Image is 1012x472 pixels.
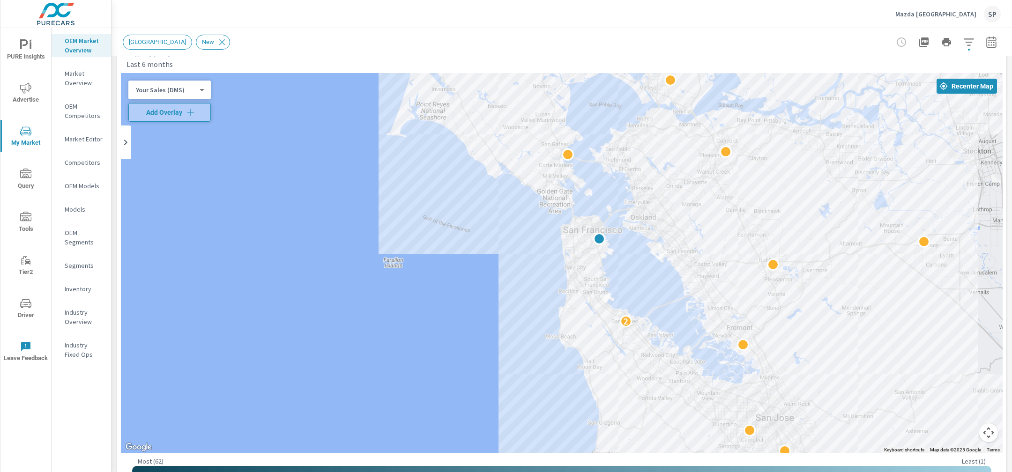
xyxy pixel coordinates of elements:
p: Least ( 1 ) [962,457,986,465]
button: Print Report [937,33,956,52]
span: Tools [3,212,48,235]
button: Map camera controls [979,423,998,442]
p: OEM Segments [65,228,104,247]
button: Select Date Range [982,33,1001,52]
span: Query [3,169,48,192]
p: Competitors [65,158,104,167]
p: Your Sales (DMS) [136,86,196,94]
div: SP [984,6,1001,22]
p: Last 6 months [126,59,173,70]
span: Map data ©2025 Google [930,447,981,452]
p: Market Overview [65,69,104,88]
p: Market Editor [65,134,104,144]
div: OEM Models [52,179,111,193]
img: Google [123,441,154,453]
a: Terms (opens in new tab) [987,447,1000,452]
p: Industry Fixed Ops [65,340,104,359]
span: Add Overlay [133,108,207,117]
button: Recenter Map [937,79,997,94]
p: OEM Models [65,181,104,191]
span: Leave Feedback [3,341,48,364]
div: Segments [52,258,111,273]
div: Industry Overview [52,305,111,329]
p: Segments [65,261,104,270]
p: Models [65,205,104,214]
p: Most ( 62 ) [138,457,164,465]
div: New [196,35,230,50]
div: Industry Fixed Ops [52,338,111,361]
span: New [196,38,220,45]
a: Open this area in Google Maps (opens a new window) [123,441,154,453]
button: Add Overlay [128,103,211,122]
button: "Export Report to PDF" [915,33,933,52]
div: OEM Competitors [52,99,111,123]
span: PURE Insights [3,39,48,62]
p: Inventory [65,284,104,294]
span: Driver [3,298,48,321]
p: 2 [623,316,628,327]
span: Advertise [3,82,48,105]
div: OEM Market Overview [52,34,111,57]
div: Your Sales (DMS) [128,86,203,95]
span: Recenter Map [940,82,993,90]
span: Tier2 [3,255,48,278]
span: [GEOGRAPHIC_DATA] [123,38,192,45]
p: OEM Market Overview [65,36,104,55]
span: My Market [3,125,48,148]
div: Market Editor [52,132,111,146]
div: OEM Segments [52,226,111,249]
div: Models [52,202,111,216]
button: Keyboard shortcuts [884,447,924,453]
p: Industry Overview [65,308,104,326]
div: Competitors [52,155,111,170]
div: Inventory [52,282,111,296]
div: nav menu [0,28,51,373]
p: OEM Competitors [65,102,104,120]
button: Apply Filters [960,33,978,52]
p: Mazda [GEOGRAPHIC_DATA] [895,10,976,18]
div: Market Overview [52,66,111,90]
